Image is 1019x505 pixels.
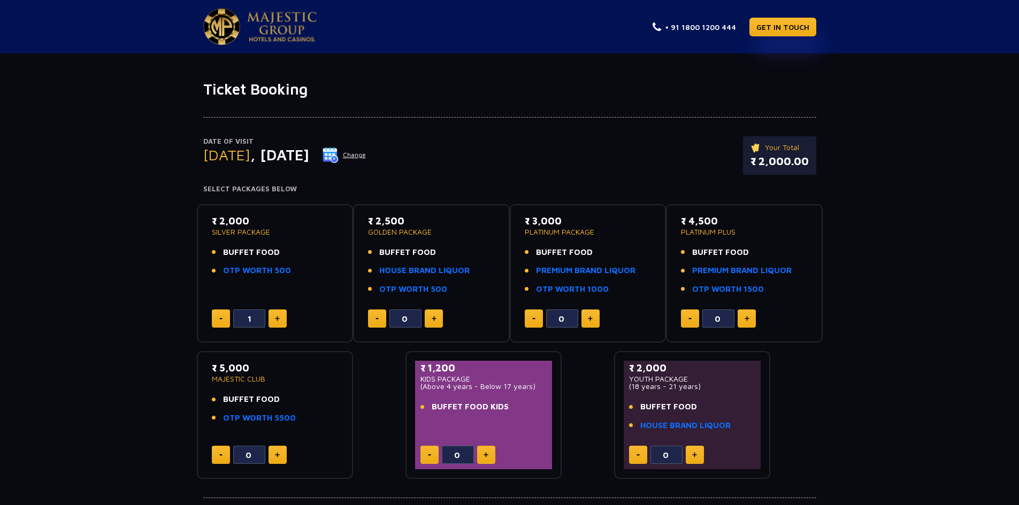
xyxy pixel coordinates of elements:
p: KIDS PACKAGE [420,375,547,383]
p: ₹ 2,000 [212,214,339,228]
a: OTP WORTH 500 [379,283,447,296]
p: Date of Visit [203,136,366,147]
p: ₹ 2,000 [629,361,756,375]
span: BUFFET FOOD [223,246,280,259]
p: (Above 4 years - Below 17 years) [420,383,547,390]
span: BUFFET FOOD [223,393,280,406]
span: BUFFET FOOD KIDS [432,401,509,413]
p: (18 years - 21 years) [629,383,756,390]
p: PLATINUM PACKAGE [525,228,652,236]
img: Majestic Pride [203,9,240,45]
img: plus [484,452,488,457]
p: GOLDEN PACKAGE [368,228,495,236]
h4: Select Packages Below [203,185,816,193]
img: minus [376,318,379,320]
p: ₹ 2,500 [368,214,495,228]
a: OTP WORTH 500 [223,265,291,277]
a: OTP WORTH 1000 [536,283,609,296]
a: + 91 1800 1200 444 [653,21,736,33]
img: Majestic Pride [247,12,317,42]
img: minus [219,318,223,320]
p: Your Total [750,142,809,153]
span: BUFFET FOOD [379,246,436,259]
h1: Ticket Booking [203,80,816,98]
span: , [DATE] [250,146,309,164]
span: BUFFET FOOD [536,246,593,259]
img: minus [428,454,431,456]
p: ₹ 2,000.00 [750,153,809,169]
img: minus [637,454,640,456]
p: ₹ 5,000 [212,361,339,375]
img: minus [219,454,223,456]
p: ₹ 4,500 [681,214,808,228]
a: OTP WORTH 5500 [223,412,296,424]
img: minus [688,318,692,320]
p: PLATINUM PLUS [681,228,808,236]
a: GET IN TOUCH [749,18,816,36]
p: SILVER PACKAGE [212,228,339,236]
img: plus [745,316,749,321]
span: [DATE] [203,146,250,164]
button: Change [322,146,366,164]
a: PREMIUM BRAND LIQUOR [536,265,635,277]
p: YOUTH PACKAGE [629,375,756,383]
span: BUFFET FOOD [640,401,697,413]
p: ₹ 3,000 [525,214,652,228]
a: OTP WORTH 1500 [692,283,764,296]
p: MAJESTIC CLUB [212,375,339,383]
img: plus [432,316,436,321]
p: ₹ 1,200 [420,361,547,375]
a: HOUSE BRAND LIQUOR [640,419,731,432]
img: ticket [750,142,762,153]
img: plus [275,452,280,457]
a: PREMIUM BRAND LIQUOR [692,265,792,277]
img: minus [532,318,535,320]
span: BUFFET FOOD [692,246,749,259]
img: plus [588,316,593,321]
img: plus [692,452,697,457]
a: HOUSE BRAND LIQUOR [379,265,470,277]
img: plus [275,316,280,321]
